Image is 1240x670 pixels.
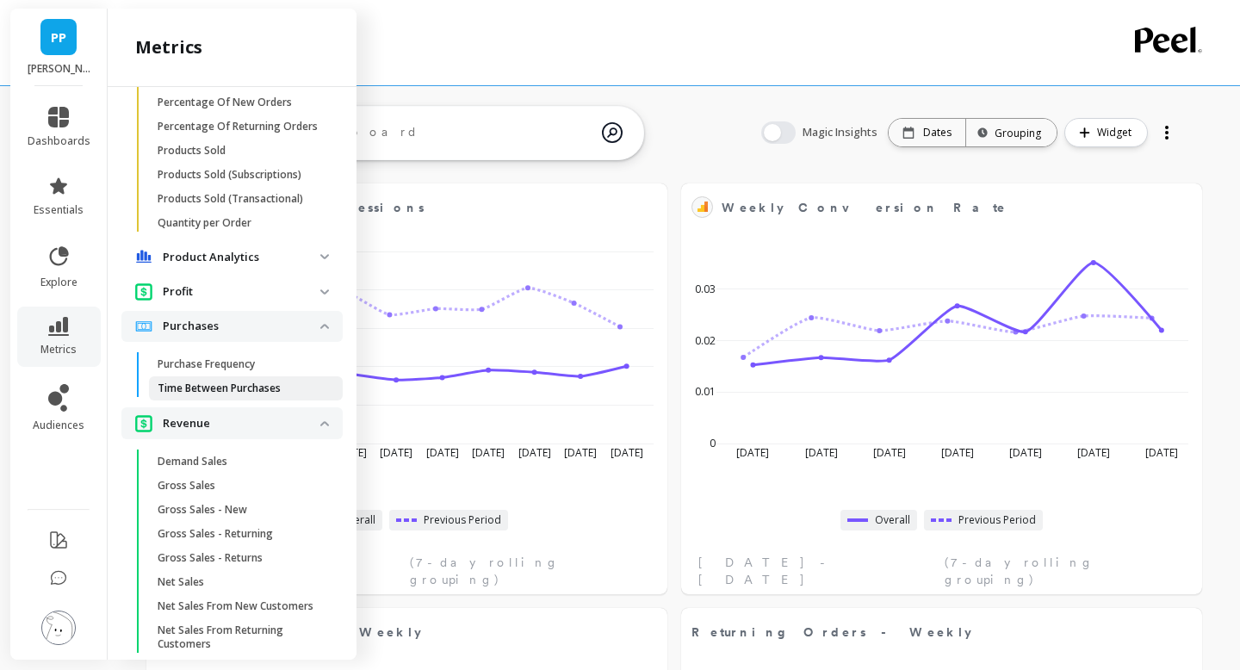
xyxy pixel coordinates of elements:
[158,623,322,651] p: Net Sales From Returning Customers
[158,503,247,517] p: Gross Sales - New
[28,62,90,76] p: Porter Road - porterroad.myshopify.com
[923,126,952,140] p: Dates
[158,216,251,230] p: Quantity per Order
[158,96,292,109] p: Percentage Of New Orders
[187,195,602,220] span: Weekly Total Sessions
[163,283,320,301] p: Profit
[158,357,255,371] p: Purchase Frequency
[28,134,90,148] span: dashboards
[51,28,66,47] span: PP
[691,623,971,642] span: Returning Orders - Weekly
[691,620,1137,644] span: Returning Orders - Weekly
[163,249,320,266] p: Product Analytics
[320,289,329,295] img: down caret icon
[698,554,939,588] span: [DATE] - [DATE]
[40,276,77,289] span: explore
[410,554,650,588] span: (7-day rolling grouping)
[135,321,152,332] img: navigation item icon
[340,513,375,527] span: Overall
[158,599,313,613] p: Net Sales From New Customers
[157,620,602,644] span: New Orders - Weekly
[158,168,301,182] p: Products Sold (Subscriptions)
[158,455,227,468] p: Demand Sales
[158,575,204,589] p: Net Sales
[982,125,1041,141] div: Grouping
[875,513,910,527] span: Overall
[135,35,202,59] h2: metrics
[320,421,329,426] img: down caret icon
[135,282,152,301] img: navigation item icon
[158,527,273,541] p: Gross Sales - Returning
[158,382,281,395] p: Time Between Purchases
[158,192,303,206] p: Products Sold (Transactional)
[158,144,226,158] p: Products Sold
[163,318,320,335] p: Purchases
[34,203,84,217] span: essentials
[1064,118,1148,147] button: Widget
[320,324,329,329] img: down caret icon
[41,611,76,645] img: profile picture
[958,513,1036,527] span: Previous Period
[945,554,1185,588] span: (7-day rolling grouping)
[135,414,152,432] img: navigation item icon
[722,199,1007,217] span: Weekly Conversion Rate
[33,419,84,432] span: audiences
[163,415,320,432] p: Revenue
[602,109,623,156] img: magic search icon
[722,195,1137,220] span: Weekly Conversion Rate
[158,551,263,565] p: Gross Sales - Returns
[158,479,215,493] p: Gross Sales
[803,124,881,141] span: Magic Insights
[1097,124,1137,141] span: Widget
[158,120,318,133] p: Percentage Of Returning Orders
[40,343,77,357] span: metrics
[424,513,501,527] span: Previous Period
[135,250,152,264] img: navigation item icon
[320,254,329,259] img: down caret icon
